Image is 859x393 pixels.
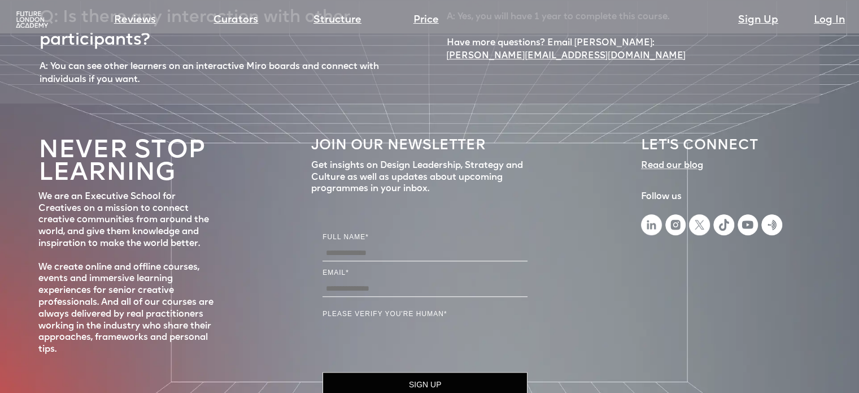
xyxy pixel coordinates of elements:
[38,191,220,356] div: We are an Executive School for Creatives on a mission to connect creative communities from around...
[322,231,527,243] label: FULL NAME*
[313,12,361,28] a: Structure
[641,160,703,184] div: Read our blog ‍
[447,11,686,63] p: A: Yes, you will have 1 year to complete this course. Have more questions? Email [PERSON_NAME]:
[40,61,402,87] p: A: You can see other learners on an interactive Miro boards and connect with individuals if you w...
[641,191,782,203] div: Follow us
[641,160,703,184] a: Read our blog‍
[413,12,439,28] a: Price
[447,50,686,63] a: [PERSON_NAME][EMAIL_ADDRESS][DOMAIN_NAME]
[738,12,778,28] a: Sign Up
[311,137,539,154] h5: JOIN OUR NEWSLETTER
[311,160,539,195] div: Get insights on Design Leadership, Strategy and Culture as well as updates about upcoming program...
[322,308,527,319] label: Please verify you're human
[641,137,782,154] h5: LET's CONNEcT
[213,12,258,28] a: Curators
[38,140,220,185] h4: Never stop learning
[114,12,156,28] a: Reviews
[814,12,845,28] a: Log In
[322,267,527,278] label: EMAIL*
[322,322,494,366] iframe: reCAPTCHA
